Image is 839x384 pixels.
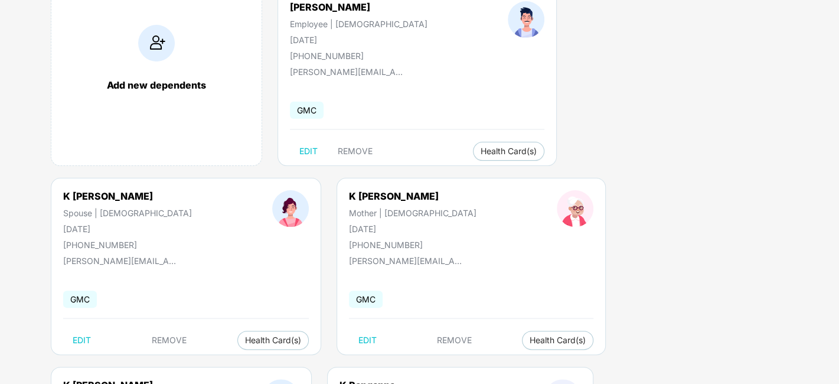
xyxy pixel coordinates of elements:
span: GMC [63,291,97,308]
div: [DATE] [290,35,427,45]
button: Health Card(s) [473,142,544,161]
button: EDIT [290,142,327,161]
span: EDIT [73,336,91,345]
div: [DATE] [349,224,476,234]
span: Health Card(s) [245,337,301,343]
div: K [PERSON_NAME] [63,190,192,202]
span: GMC [349,291,383,308]
div: Spouse | [DEMOGRAPHIC_DATA] [63,208,192,218]
span: EDIT [299,147,318,156]
button: Health Card(s) [237,331,309,350]
div: [PERSON_NAME][EMAIL_ADDRESS][DOMAIN_NAME] [63,256,181,266]
img: profileImage [508,1,544,38]
button: REMOVE [328,142,382,161]
div: K [PERSON_NAME] [349,190,476,202]
span: GMC [290,102,324,119]
div: [PHONE_NUMBER] [290,51,427,61]
div: [DATE] [63,224,192,234]
div: Employee | [DEMOGRAPHIC_DATA] [290,19,427,29]
span: Health Card(s) [530,337,586,343]
div: [PERSON_NAME] [290,1,427,13]
button: REMOVE [142,331,196,350]
button: REMOVE [427,331,481,350]
img: addIcon [138,25,175,61]
img: profileImage [557,190,593,227]
div: [PHONE_NUMBER] [349,240,476,250]
img: profileImage [272,190,309,227]
div: Add new dependents [63,79,250,91]
span: Health Card(s) [481,148,537,154]
span: REMOVE [437,336,472,345]
button: EDIT [349,331,386,350]
div: [PERSON_NAME][EMAIL_ADDRESS][DOMAIN_NAME] [349,256,467,266]
div: Mother | [DEMOGRAPHIC_DATA] [349,208,476,218]
span: REMOVE [338,147,373,156]
button: Health Card(s) [522,331,593,350]
span: REMOVE [152,336,187,345]
span: EDIT [358,336,377,345]
div: [PERSON_NAME][EMAIL_ADDRESS][DOMAIN_NAME] [290,67,408,77]
button: EDIT [63,331,100,350]
div: [PHONE_NUMBER] [63,240,192,250]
